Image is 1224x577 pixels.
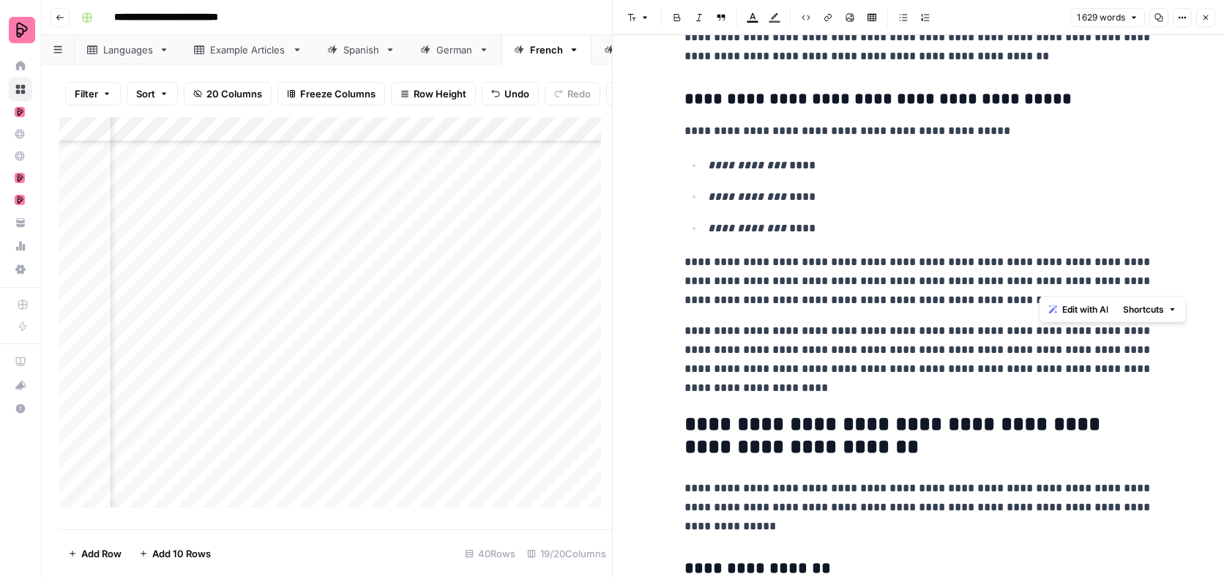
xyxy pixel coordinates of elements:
span: Undo [504,86,529,101]
span: Row Height [414,86,466,101]
button: Edit with AI [1043,300,1114,319]
a: Browse [9,78,32,101]
button: Add Row [59,542,130,565]
img: mhz6d65ffplwgtj76gcfkrq5icux [15,173,25,183]
div: Example Articles [210,42,286,57]
a: Settings [9,258,32,281]
button: Filter [65,82,121,105]
img: Preply Logo [9,17,35,43]
button: Row Height [391,82,476,105]
div: 40 Rows [459,542,521,565]
span: 20 Columns [206,86,262,101]
img: mhz6d65ffplwgtj76gcfkrq5icux [15,195,25,205]
div: 19/20 Columns [521,542,612,565]
div: French [530,42,563,57]
button: Help + Support [9,397,32,420]
a: Spanish [315,35,408,64]
a: Your Data [9,211,32,234]
a: Languages [75,35,182,64]
a: Usage [9,234,32,258]
button: Undo [482,82,539,105]
span: Sort [136,86,155,101]
button: Add 10 Rows [130,542,220,565]
button: Freeze Columns [277,82,385,105]
div: Spanish [343,42,379,57]
div: Languages [103,42,153,57]
button: Sort [127,82,178,105]
span: Add 10 Rows [152,546,211,561]
button: Shortcuts [1117,300,1183,319]
button: What's new? [9,373,32,397]
div: What's new? [10,374,31,396]
span: Edit with AI [1062,303,1108,316]
span: Redo [567,86,591,101]
button: 1 629 words [1070,8,1145,27]
a: Example Articles [182,35,315,64]
span: Filter [75,86,98,101]
span: 1 629 words [1077,11,1125,24]
button: 20 Columns [184,82,272,105]
a: Home [9,54,32,78]
span: Add Row [81,546,122,561]
button: Workspace: Preply [9,12,32,48]
a: French [501,35,592,64]
span: Freeze Columns [300,86,376,101]
a: Arabic [592,35,678,64]
button: Redo [545,82,600,105]
img: mhz6d65ffplwgtj76gcfkrq5icux [15,107,25,117]
a: German [408,35,501,64]
span: Shortcuts [1123,303,1164,316]
div: German [436,42,473,57]
a: AirOps Academy [9,350,32,373]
